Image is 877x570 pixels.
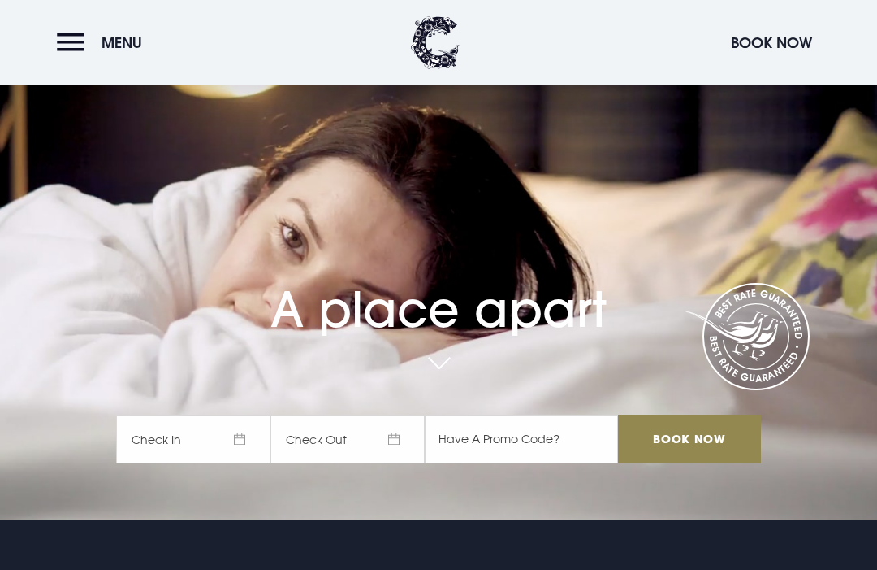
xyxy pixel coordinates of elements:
input: Book Now [618,415,761,463]
h1: A place apart [116,246,761,338]
span: Menu [102,33,142,52]
button: Menu [57,25,150,60]
img: Clandeboye Lodge [411,16,460,69]
span: Check Out [270,415,425,463]
button: Book Now [723,25,820,60]
span: Check In [116,415,270,463]
input: Have A Promo Code? [425,415,618,463]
